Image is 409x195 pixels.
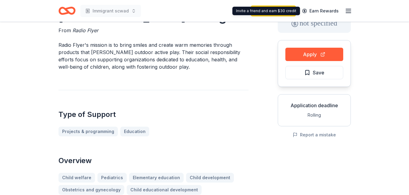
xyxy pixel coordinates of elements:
div: Application deadline [283,102,346,109]
span: Radio Flyer [72,27,98,33]
button: Report a mistake [293,131,336,139]
a: Start free trial [251,5,296,16]
button: Apply [285,48,343,61]
div: From [58,27,249,34]
div: Invite a friend and earn $30 credit [232,7,300,15]
button: Immigrant scwad [80,5,141,17]
a: Projects & programming [58,127,118,136]
div: Rolling [283,111,346,119]
a: Education [120,127,149,136]
a: Home [58,4,76,18]
p: Radio Flyer's mission is to bring smiles and create warm memories through products that [PERSON_N... [58,41,249,70]
span: Immigrant scwad [93,7,129,15]
button: Save [285,66,343,79]
div: not specified [278,13,351,33]
h2: Overview [58,156,249,166]
a: Earn Rewards [298,5,342,16]
span: Save [313,69,324,77]
h2: Type of Support [58,110,249,119]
